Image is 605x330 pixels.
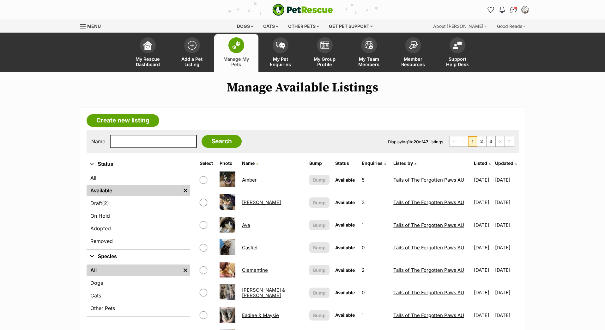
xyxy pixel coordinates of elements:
button: Bump [309,220,330,230]
div: Cats [259,20,283,33]
a: Menu [80,20,105,31]
td: 0 [359,282,390,303]
a: Tails of The Forgotten Paws AU [393,222,464,228]
th: Status [333,158,359,168]
a: Member Resources [391,34,435,72]
a: Other Pets [87,302,190,314]
td: [DATE] [471,259,494,281]
a: Amber [242,177,257,183]
span: Available [335,267,355,273]
td: [DATE] [471,282,494,303]
strong: 20 [414,139,419,144]
th: Photo [217,158,239,168]
span: Available [335,200,355,205]
a: My Team Members [347,34,391,72]
img: member-resources-icon-8e73f808a243e03378d46382f2149f9095a855e16c252ad45f914b54edf8863c.svg [409,41,418,49]
a: Cats [87,290,190,301]
td: 2 [359,259,390,281]
a: Last page [505,136,514,146]
button: Bump [309,310,330,321]
button: My account [520,5,530,15]
span: My Group Profile [311,56,339,67]
td: [DATE] [495,169,518,191]
span: (2) [102,199,109,207]
a: PetRescue [272,4,333,16]
a: Tails of The Forgotten Paws AU [393,267,464,273]
span: Menu [87,23,101,29]
img: Tails of The Forgotten Paws AU profile pic [522,7,528,13]
th: Select [197,158,216,168]
button: Bump [309,265,330,275]
span: Bump [313,267,326,273]
a: Favourites [486,5,496,15]
div: Good Reads [493,20,530,33]
a: Updated [495,160,517,166]
a: Draft [87,197,190,209]
a: Next page [496,136,505,146]
span: Available [335,290,355,295]
span: Listed by [393,160,413,166]
img: add-pet-listing-icon-0afa8454b4691262ce3f59096e99ab1cd57d4a30225e0717b998d2c9b9846f56.svg [188,41,197,50]
img: group-profile-icon-3fa3cf56718a62981997c0bc7e787c4b2cf8bcc04b72c1350f741eb67cf2f40e.svg [320,41,329,49]
span: Listed [474,160,487,166]
span: Updated [495,160,513,166]
span: My Rescue Dashboard [134,56,162,67]
td: [DATE] [471,237,494,258]
a: Support Help Desk [435,34,480,72]
button: Status [87,160,190,168]
button: Bump [309,175,330,185]
a: [PERSON_NAME] [242,199,281,205]
div: Get pet support [324,20,377,33]
label: Name [91,139,105,144]
a: Eadiee & Maysie [242,312,279,318]
a: My Pet Enquiries [258,34,303,72]
span: Name [242,160,255,166]
a: Tails of The Forgotten Paws AU [393,312,464,318]
td: 3 [359,191,390,213]
ul: Account quick links [486,5,530,15]
a: Tails of The Forgotten Paws AU [393,290,464,296]
a: Listed [474,160,491,166]
button: Bump [309,242,330,253]
button: Species [87,252,190,261]
span: Previous page [459,136,468,146]
span: My Pet Enquiries [266,56,295,67]
div: Status [87,171,190,249]
a: Remove filter [181,185,190,196]
a: Manage My Pets [214,34,258,72]
img: notifications-46538b983faf8c2785f20acdc204bb7945ddae34d4c08c2a6579f10ce5e182be.svg [499,7,505,13]
span: Available [335,177,355,183]
strong: 47 [423,139,428,144]
img: chat-41dd97257d64d25036548639549fe6c8038ab92f7586957e7f3b1b290dea8141.svg [510,7,517,13]
a: On Hold [87,210,190,221]
div: Other pets [284,20,324,33]
img: logo-e224e6f780fb5917bec1dbf3a21bbac754714ae5b6737aabdf751b685950b380.svg [272,4,333,16]
span: Available [335,245,355,250]
td: [DATE] [495,237,518,258]
span: Page 1 [468,136,477,146]
span: Member Resources [399,56,427,67]
a: All [87,172,190,184]
a: Castiel [242,245,257,251]
span: Bump [313,244,326,251]
span: Available [335,222,355,227]
span: Displaying to of Listings [388,139,443,144]
span: Support Help Desk [443,56,472,67]
a: Create new listing [87,114,159,127]
button: Bump [309,197,330,208]
a: Enquiries [362,160,386,166]
td: [DATE] [471,169,494,191]
a: Ava [242,222,250,228]
a: All [87,265,181,276]
a: Available [87,185,181,196]
td: [DATE] [471,191,494,213]
img: dashboard-icon-eb2f2d2d3e046f16d808141f083e7271f6b2e854fb5c12c21221c1fb7104beca.svg [143,41,152,50]
a: Tails of The Forgotten Paws AU [393,199,464,205]
a: Add a Pet Listing [170,34,214,72]
img: manage-my-pets-icon-02211641906a0b7f246fdf0571729dbe1e7629f14944591b6c1af311fb30b64b.svg [232,41,241,49]
a: My Rescue Dashboard [126,34,170,72]
td: [DATE] [495,304,518,326]
td: 0 [359,237,390,258]
a: Tails of The Forgotten Paws AU [393,177,464,183]
a: [PERSON_NAME] & [PERSON_NAME] [242,287,285,298]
